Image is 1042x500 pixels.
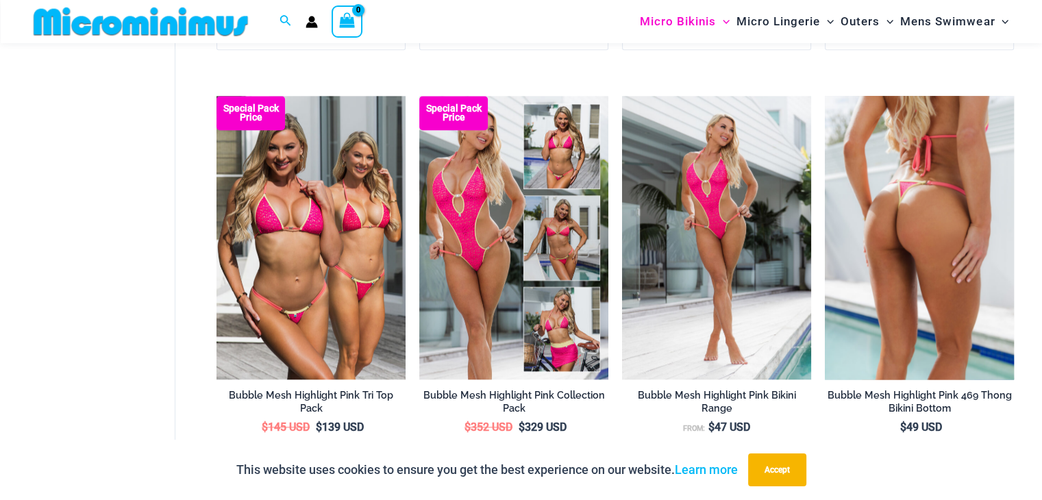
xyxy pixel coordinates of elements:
[236,460,738,480] p: This website uses cookies to ensure you get the best experience on our website.
[634,2,1015,41] nav: Site Navigation
[825,96,1014,379] a: Bubble Mesh Highlight Pink 469 Thong 01Bubble Mesh Highlight Pink 469 Thong 02Bubble Mesh Highlig...
[316,421,322,434] span: $
[419,96,608,379] a: Collection Pack F Collection Pack BCollection Pack B
[419,389,608,420] a: Bubble Mesh Highlight Pink Collection Pack
[280,13,292,30] a: Search icon link
[622,96,811,379] a: Bubble Mesh Highlight Pink 819 One Piece 01Bubble Mesh Highlight Pink 819 One Piece 03Bubble Mesh...
[332,5,363,37] a: View Shopping Cart, empty
[419,104,488,122] b: Special Pack Price
[897,4,1012,39] a: Mens SwimwearMenu ToggleMenu Toggle
[622,389,811,414] h2: Bubble Mesh Highlight Pink Bikini Range
[419,96,608,379] img: Collection Pack F
[837,4,897,39] a: OutersMenu ToggleMenu Toggle
[825,389,1014,414] h2: Bubble Mesh Highlight Pink 469 Thong Bikini Bottom
[716,4,730,39] span: Menu Toggle
[262,421,310,434] bdi: 145 USD
[464,421,512,434] bdi: 352 USD
[841,4,880,39] span: Outers
[675,462,738,477] a: Learn more
[900,421,942,434] bdi: 49 USD
[736,4,820,39] span: Micro Lingerie
[825,96,1014,379] img: Bubble Mesh Highlight Pink 469 Thong 02
[708,421,715,434] span: $
[216,96,406,379] a: Tri Top Pack F Tri Top Pack BTri Top Pack B
[216,389,406,414] h2: Bubble Mesh Highlight Pink Tri Top Pack
[708,421,750,434] bdi: 47 USD
[216,104,285,122] b: Special Pack Price
[880,4,893,39] span: Menu Toggle
[519,421,567,434] bdi: 329 USD
[640,4,716,39] span: Micro Bikinis
[820,4,834,39] span: Menu Toggle
[216,389,406,420] a: Bubble Mesh Highlight Pink Tri Top Pack
[262,421,268,434] span: $
[733,4,837,39] a: Micro LingerieMenu ToggleMenu Toggle
[464,421,471,434] span: $
[748,453,806,486] button: Accept
[306,16,318,28] a: Account icon link
[995,4,1008,39] span: Menu Toggle
[622,389,811,420] a: Bubble Mesh Highlight Pink Bikini Range
[622,96,811,379] img: Bubble Mesh Highlight Pink 819 One Piece 01
[636,4,733,39] a: Micro BikinisMenu ToggleMenu Toggle
[519,421,525,434] span: $
[683,424,705,433] span: From:
[216,96,406,379] img: Tri Top Pack F
[825,389,1014,420] a: Bubble Mesh Highlight Pink 469 Thong Bikini Bottom
[900,421,906,434] span: $
[316,421,364,434] bdi: 139 USD
[28,6,253,37] img: MM SHOP LOGO FLAT
[900,4,995,39] span: Mens Swimwear
[419,389,608,414] h2: Bubble Mesh Highlight Pink Collection Pack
